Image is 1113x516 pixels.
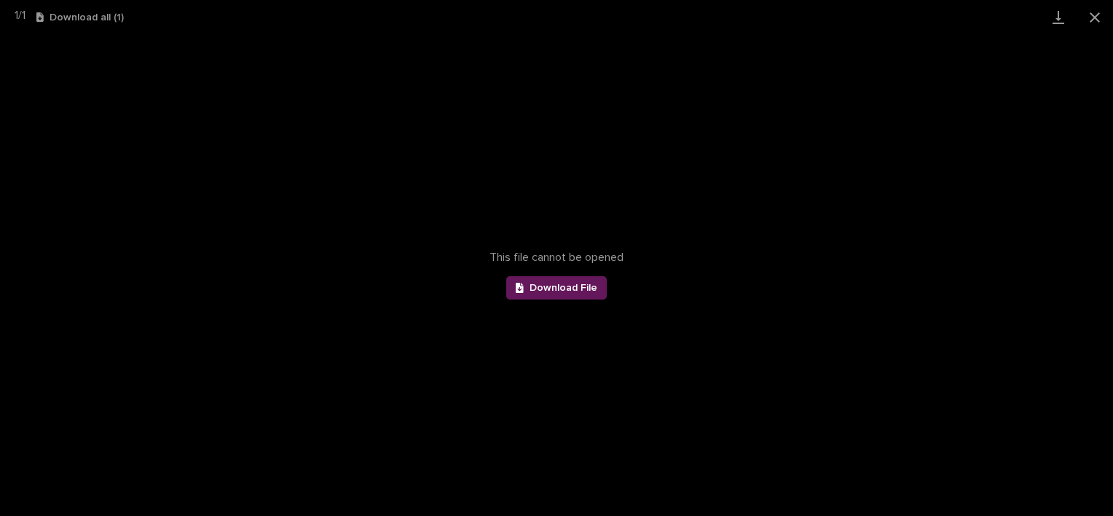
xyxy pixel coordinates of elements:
button: Download all (1) [36,12,124,23]
a: Download File [506,276,607,300]
span: 1 [15,9,18,21]
span: This file cannot be opened [489,251,624,265]
span: Download File [530,283,597,293]
span: 1 [22,9,25,21]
